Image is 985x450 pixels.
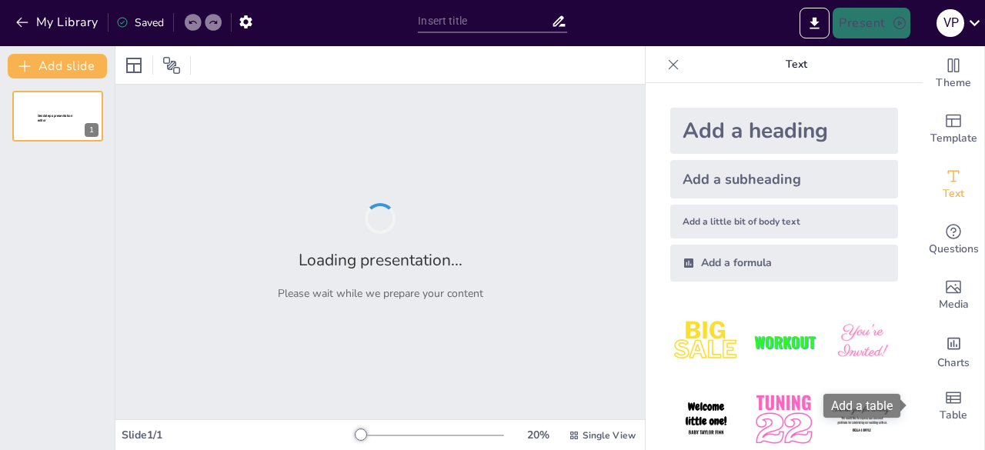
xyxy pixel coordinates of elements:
[418,10,550,32] input: Insert title
[923,212,984,268] div: Get real-time input from your audience
[833,8,910,38] button: Present
[930,130,977,147] span: Template
[12,10,105,35] button: My Library
[923,323,984,378] div: Add charts and graphs
[12,91,103,142] div: 1
[923,157,984,212] div: Add text boxes
[943,185,964,202] span: Text
[929,241,979,258] span: Questions
[923,46,984,102] div: Change the overall theme
[937,9,964,37] div: V p
[162,56,181,75] span: Position
[686,46,907,83] p: Text
[670,245,898,282] div: Add a formula
[826,306,898,378] img: 3.jpeg
[8,54,107,78] button: Add slide
[823,394,900,418] div: Add a table
[278,286,483,301] p: Please wait while we prepare your content
[923,102,984,157] div: Add ready made slides
[519,428,556,442] div: 20 %
[937,8,964,38] button: V p
[940,407,967,424] span: Table
[122,53,146,78] div: Layout
[670,108,898,154] div: Add a heading
[670,160,898,198] div: Add a subheading
[800,8,830,38] button: Export to PowerPoint
[85,123,98,137] div: 1
[670,306,742,378] img: 1.jpeg
[38,114,72,122] span: Sendsteps presentation editor
[939,296,969,313] span: Media
[670,205,898,238] div: Add a little bit of body text
[299,249,462,271] h2: Loading presentation...
[748,306,820,378] img: 2.jpeg
[583,429,636,442] span: Single View
[923,268,984,323] div: Add images, graphics, shapes or video
[923,378,984,434] div: Add a table
[116,15,164,30] div: Saved
[936,75,971,92] span: Theme
[122,428,356,442] div: Slide 1 / 1
[937,355,970,372] span: Charts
